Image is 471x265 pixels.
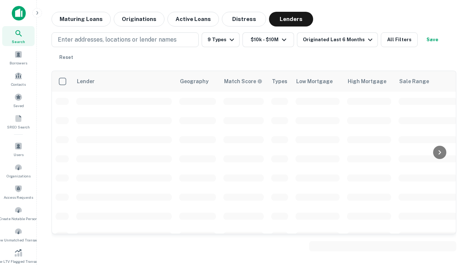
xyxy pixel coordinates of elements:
button: $10k - $10M [242,32,294,47]
th: Types [268,71,292,92]
a: Review Unmatched Transactions [2,225,35,244]
a: Organizations [2,160,35,180]
a: Create Notable Person [2,203,35,223]
div: Types [272,77,287,86]
button: Save your search to get updates of matches that match your search criteria. [421,32,444,47]
button: 9 Types [202,32,240,47]
button: Originated Last 6 Months [297,32,378,47]
span: Access Requests [4,194,33,200]
th: Capitalize uses an advanced AI algorithm to match your search with the best lender. The match sco... [220,71,268,92]
a: Borrowers [2,47,35,67]
th: High Mortgage [343,71,395,92]
button: Originations [114,12,164,26]
div: Geography [180,77,209,86]
a: Saved [2,90,35,110]
th: Geography [176,71,220,92]
button: Enter addresses, locations or lender names [52,32,199,47]
a: SREO Search [2,112,35,131]
button: Active Loans [167,12,219,26]
th: Sale Range [395,71,461,92]
th: Low Mortgage [292,71,343,92]
span: Borrowers [10,60,27,66]
span: Search [12,39,25,45]
p: Enter addresses, locations or lender names [58,35,177,44]
span: Saved [13,103,24,109]
div: Sale Range [399,77,429,86]
div: Originated Last 6 Months [303,35,375,44]
iframe: Chat Widget [434,183,471,218]
button: Maturing Loans [52,12,111,26]
th: Lender [72,71,176,92]
div: High Mortgage [348,77,386,86]
div: Lender [77,77,95,86]
button: Lenders [269,12,313,26]
a: Users [2,139,35,159]
h6: Match Score [224,77,261,85]
a: Search [2,26,35,46]
a: Contacts [2,69,35,89]
div: Low Mortgage [296,77,333,86]
span: Contacts [11,81,26,87]
button: Reset [54,50,78,65]
img: capitalize-icon.png [12,6,26,21]
button: Distress [222,12,266,26]
span: Organizations [7,173,31,179]
a: Access Requests [2,182,35,202]
button: All Filters [381,32,418,47]
span: SREO Search [7,124,30,130]
div: Capitalize uses an advanced AI algorithm to match your search with the best lender. The match sco... [224,77,262,85]
span: Users [14,152,24,158]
